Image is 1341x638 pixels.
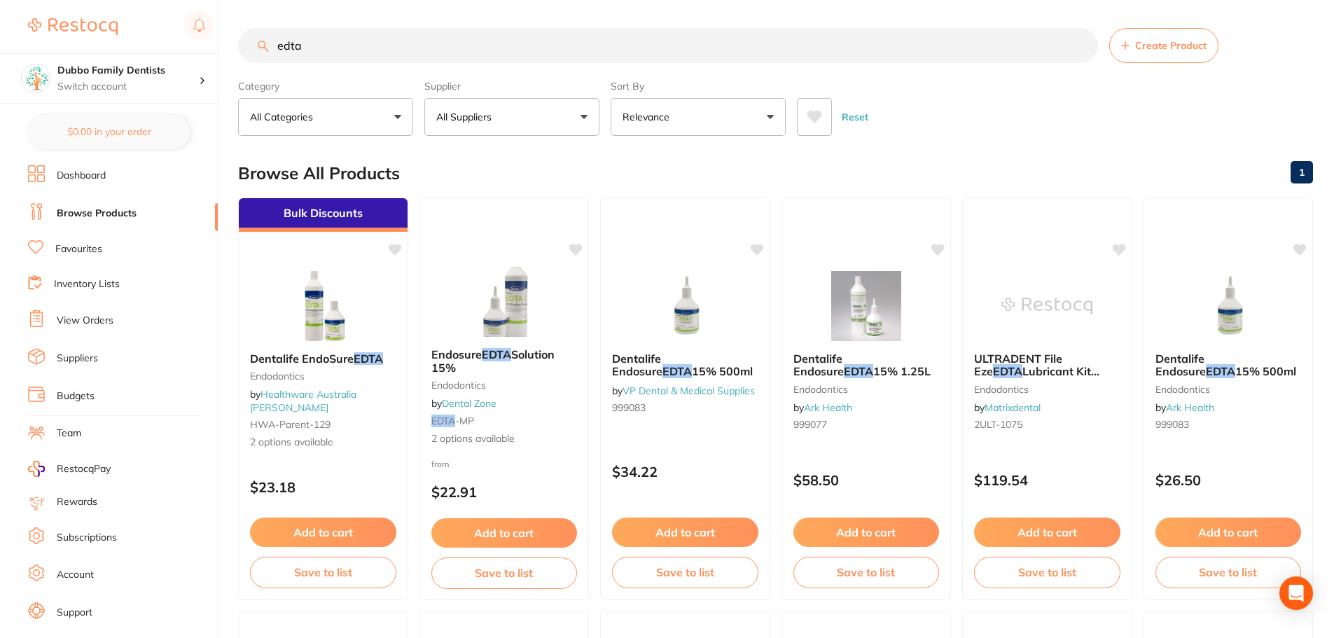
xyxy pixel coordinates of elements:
[1109,28,1218,63] button: Create Product
[250,110,319,124] p: All Categories
[612,352,662,378] span: Dentalife Endosure
[436,110,497,124] p: All Suppliers
[250,388,356,413] span: by
[238,164,400,183] h2: Browse All Products
[431,397,496,410] span: by
[57,64,199,78] h4: Dubbo Family Dentists
[431,557,578,588] button: Save to list
[459,267,550,337] img: Endosure EDTA Solution 15%
[1155,472,1302,488] p: $26.50
[431,459,450,469] span: from
[57,531,117,545] a: Subscriptions
[1155,384,1302,395] small: endodontics
[250,370,396,382] small: Endodontics
[821,271,912,341] img: Dentalife Endosure EDTA 15% 1.25L
[250,352,354,366] span: Dentalife EndoSure
[1155,352,1302,378] b: Dentalife Endosure EDTA 15% 500ml
[57,169,106,183] a: Dashboard
[974,557,1120,588] button: Save to list
[612,557,758,588] button: Save to list
[612,384,755,397] span: by
[1291,158,1313,186] a: 1
[57,495,97,509] a: Rewards
[844,364,873,378] em: EDTA
[238,80,413,92] label: Category
[692,364,753,378] span: 15% 500ml
[1235,364,1296,378] span: 15% 500ml
[28,461,111,477] a: RestocqPay
[238,28,1098,63] input: Search Products
[55,242,102,256] a: Favourites
[250,388,356,413] a: Healthware Australia [PERSON_NAME]
[1155,518,1302,547] button: Add to cart
[238,98,413,136] button: All Categories
[974,401,1041,414] span: by
[482,347,511,361] em: EDTA
[431,484,578,500] p: $22.91
[974,384,1120,395] small: endodontics
[424,98,599,136] button: All Suppliers
[1279,576,1313,610] div: Open Intercom Messenger
[974,364,1099,391] span: Lubricant Kit (4X1.2ml Syr + Tips)
[250,518,396,547] button: Add to cart
[239,198,408,232] div: Bulk Discounts
[1155,401,1214,414] span: by
[57,207,137,221] a: Browse Products
[57,80,199,94] p: Switch account
[639,271,730,341] img: Dentalife Endosure EDTA 15% 500ml
[54,277,120,291] a: Inventory Lists
[985,401,1041,414] a: Matrixdental
[612,518,758,547] button: Add to cart
[431,432,578,446] span: 2 options available
[250,436,396,450] span: 2 options available
[793,557,940,588] button: Save to list
[793,518,940,547] button: Add to cart
[612,352,758,378] b: Dentalife Endosure EDTA 15% 500ml
[793,384,940,395] small: endodontics
[431,415,455,427] em: EDTA
[250,557,396,588] button: Save to list
[57,427,81,441] a: Team
[442,397,496,410] a: Dental Zone
[250,352,396,365] b: Dentalife EndoSure EDTA
[611,98,786,136] button: Relevance
[993,364,1022,378] em: EDTA
[612,401,646,414] span: 999083
[662,364,692,378] em: EDTA
[57,568,94,582] a: Account
[793,401,852,414] span: by
[1206,364,1235,378] em: EDTA
[1183,271,1274,341] img: Dentalife Endosure EDTA 15% 500ml
[623,110,675,124] p: Relevance
[793,418,827,431] span: 999077
[431,518,578,548] button: Add to cart
[793,352,940,378] b: Dentalife Endosure EDTA 15% 1.25L
[57,314,113,328] a: View Orders
[431,380,578,391] small: Endodontics
[28,11,118,43] a: Restocq Logo
[793,352,844,378] span: Dentalife Endosure
[28,18,118,35] img: Restocq Logo
[277,271,368,341] img: Dentalife EndoSure EDTA
[793,472,940,488] p: $58.50
[28,115,190,148] button: $0.00 in your order
[57,606,92,620] a: Support
[612,464,758,480] p: $34.22
[1155,352,1206,378] span: Dentalife Endosure
[974,418,1022,431] span: 2ULT-1075
[57,462,111,476] span: RestocqPay
[1001,271,1092,341] img: ULTRADENT File Eze EDTA Lubricant Kit (4X1.2ml Syr + Tips)
[57,352,98,366] a: Suppliers
[431,347,555,374] span: Solution 15%
[22,64,50,92] img: Dubbo Family Dentists
[623,384,755,397] a: VP Dental & Medical Supplies
[1135,40,1207,51] span: Create Product
[424,80,599,92] label: Supplier
[974,472,1120,488] p: $119.54
[57,389,95,403] a: Budgets
[974,518,1120,547] button: Add to cart
[804,401,852,414] a: Ark Health
[838,98,873,136] button: Reset
[974,352,1120,378] b: ULTRADENT File Eze EDTA Lubricant Kit (4X1.2ml Syr + Tips)
[611,80,786,92] label: Sort By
